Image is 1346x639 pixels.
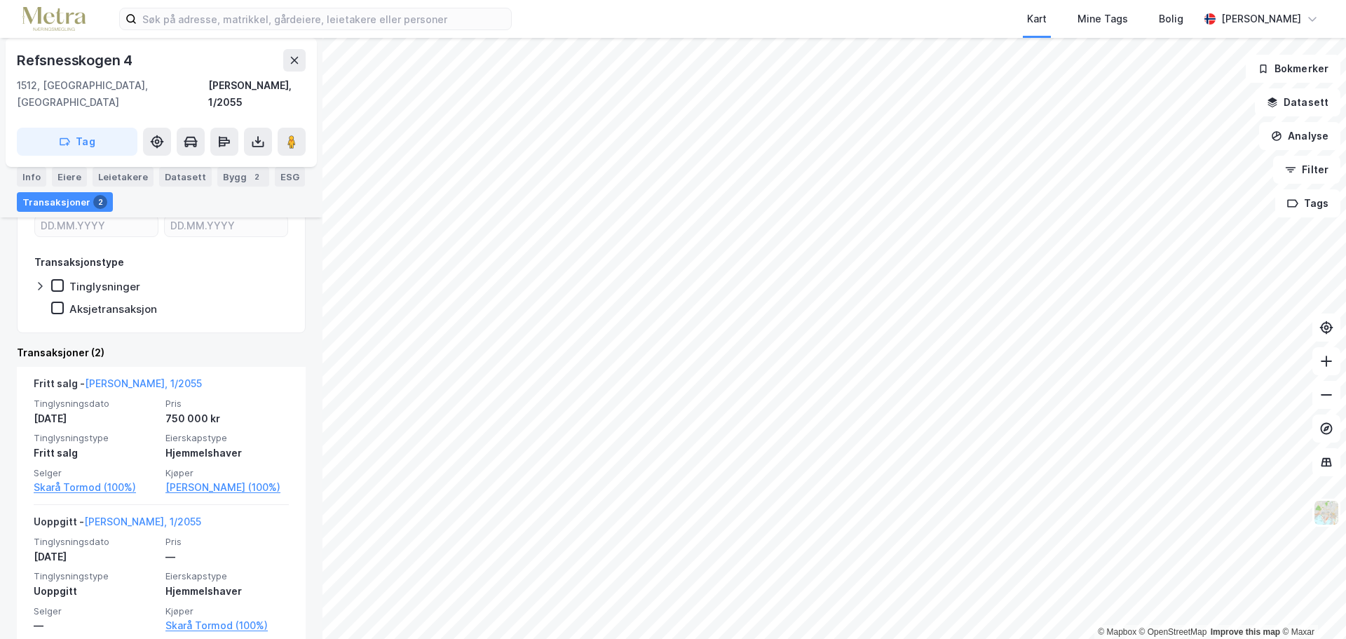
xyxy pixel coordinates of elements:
[34,254,124,271] div: Transaksjonstype
[165,445,289,462] div: Hjemmelshaver
[34,549,157,565] div: [DATE]
[17,167,46,187] div: Info
[159,167,212,187] div: Datasett
[34,432,157,444] span: Tinglysningstype
[208,77,306,111] div: [PERSON_NAME], 1/2055
[1027,11,1047,27] div: Kart
[34,605,157,617] span: Selger
[1159,11,1183,27] div: Bolig
[1259,122,1340,150] button: Analyse
[35,215,158,236] input: DD.MM.YYYY
[250,170,264,184] div: 2
[1276,572,1346,639] iframe: Chat Widget
[165,432,289,444] span: Eierskapstype
[22,7,86,32] img: metra-logo.256734c3b2bbffee19d4.png
[1211,627,1280,637] a: Improve this map
[1221,11,1301,27] div: [PERSON_NAME]
[17,49,135,72] div: Refsnesskogen 4
[1273,156,1340,184] button: Filter
[34,479,157,496] a: Skarå Tormod (100%)
[1246,55,1340,83] button: Bokmerker
[34,536,157,548] span: Tinglysningsdato
[165,536,289,548] span: Pris
[85,377,202,389] a: [PERSON_NAME], 1/2055
[69,280,140,293] div: Tinglysninger
[34,583,157,600] div: Uoppgitt
[34,513,201,536] div: Uoppgitt -
[17,192,113,212] div: Transaksjoner
[165,583,289,600] div: Hjemmelshaver
[34,398,157,410] span: Tinglysningsdato
[1275,189,1340,217] button: Tags
[165,410,289,427] div: 750 000 kr
[69,302,157,316] div: Aksjetransaksjon
[165,215,287,236] input: DD.MM.YYYY
[34,410,157,427] div: [DATE]
[165,617,289,634] a: Skarå Tormod (100%)
[165,398,289,410] span: Pris
[52,167,87,187] div: Eiere
[1276,572,1346,639] div: Kontrollprogram for chat
[165,479,289,496] a: [PERSON_NAME] (100%)
[165,467,289,479] span: Kjøper
[84,516,201,527] a: [PERSON_NAME], 1/2055
[34,445,157,462] div: Fritt salg
[165,605,289,617] span: Kjøper
[137,8,511,29] input: Søk på adresse, matrikkel, gårdeiere, leietakere eller personer
[17,128,137,156] button: Tag
[1255,88,1340,116] button: Datasett
[1313,499,1340,526] img: Z
[34,467,157,479] span: Selger
[165,570,289,582] span: Eierskapstype
[217,167,269,187] div: Bygg
[93,167,154,187] div: Leietakere
[275,167,305,187] div: ESG
[17,77,208,111] div: 1512, [GEOGRAPHIC_DATA], [GEOGRAPHIC_DATA]
[34,375,202,398] div: Fritt salg -
[34,617,157,634] div: —
[1078,11,1128,27] div: Mine Tags
[34,570,157,582] span: Tinglysningstype
[165,549,289,565] div: —
[1098,627,1136,637] a: Mapbox
[1139,627,1207,637] a: OpenStreetMap
[93,195,107,209] div: 2
[17,344,306,361] div: Transaksjoner (2)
